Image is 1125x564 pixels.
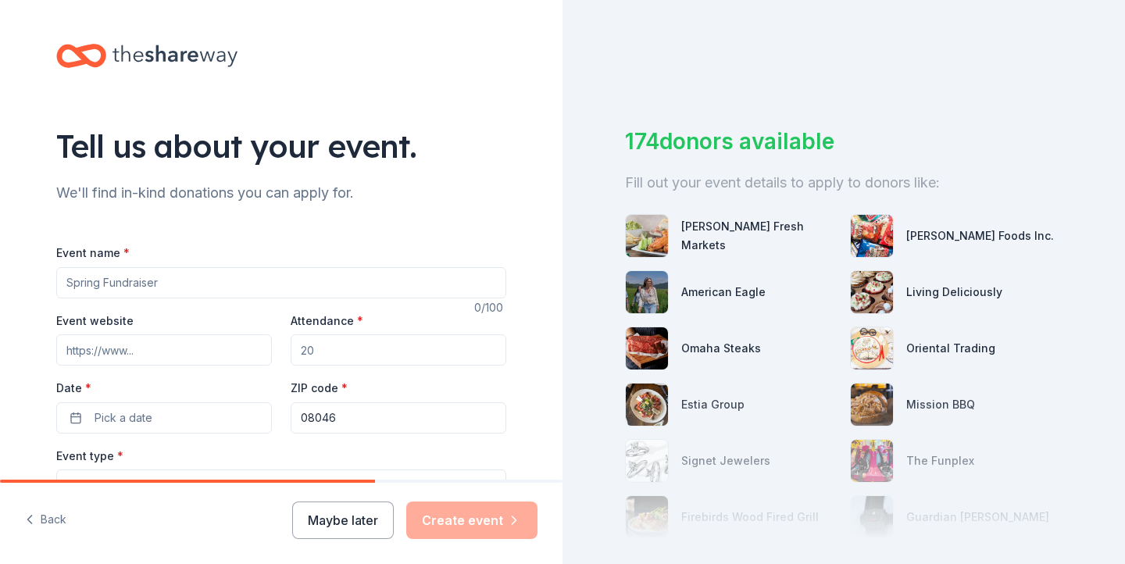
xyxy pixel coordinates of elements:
span: Pick a date [95,409,152,427]
div: [PERSON_NAME] Foods Inc. [906,227,1054,245]
div: Oriental Trading [906,339,995,358]
button: Back [25,504,66,537]
label: Event type [56,448,123,464]
div: American Eagle [681,283,766,302]
img: photo for American Eagle [626,271,668,313]
img: photo for Herr Foods Inc. [851,215,893,257]
button: Select [56,469,506,502]
input: 20 [291,334,506,366]
div: 0 /100 [474,298,506,317]
label: Event name [56,245,130,261]
img: photo for Omaha Steaks [626,327,668,369]
button: Pick a date [56,402,272,434]
img: photo for Murphy's Fresh Markets [626,215,668,257]
input: Spring Fundraiser [56,267,506,298]
div: Tell us about your event. [56,124,506,168]
div: 174 donors available [625,125,1062,158]
span: Select [66,477,99,495]
label: Date [56,380,272,396]
label: Event website [56,313,134,329]
div: Omaha Steaks [681,339,761,358]
div: [PERSON_NAME] Fresh Markets [681,217,837,255]
input: 12345 (U.S. only) [291,402,506,434]
img: photo for Living Deliciously [851,271,893,313]
div: Fill out your event details to apply to donors like: [625,170,1062,195]
label: ZIP code [291,380,348,396]
div: Living Deliciously [906,283,1002,302]
label: Attendance [291,313,363,329]
button: Maybe later [292,502,394,539]
input: https://www... [56,334,272,366]
img: photo for Oriental Trading [851,327,893,369]
div: We'll find in-kind donations you can apply for. [56,180,506,205]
